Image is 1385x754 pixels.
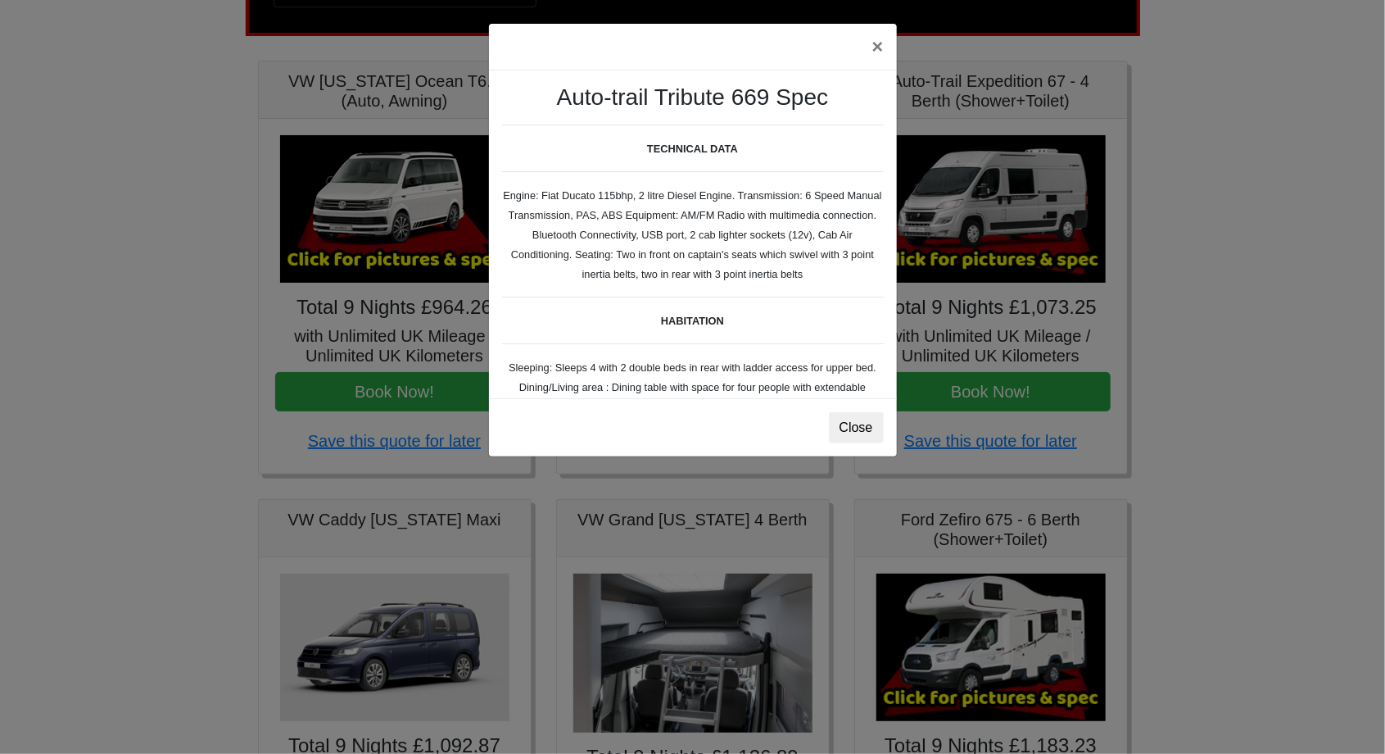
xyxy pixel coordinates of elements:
button: × [858,24,896,70]
button: Close [829,412,884,443]
b: HABITATION [661,315,724,327]
b: TECHNICAL DATA [647,143,738,155]
h3: Auto-trail Tribute 669 Spec [502,84,884,111]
